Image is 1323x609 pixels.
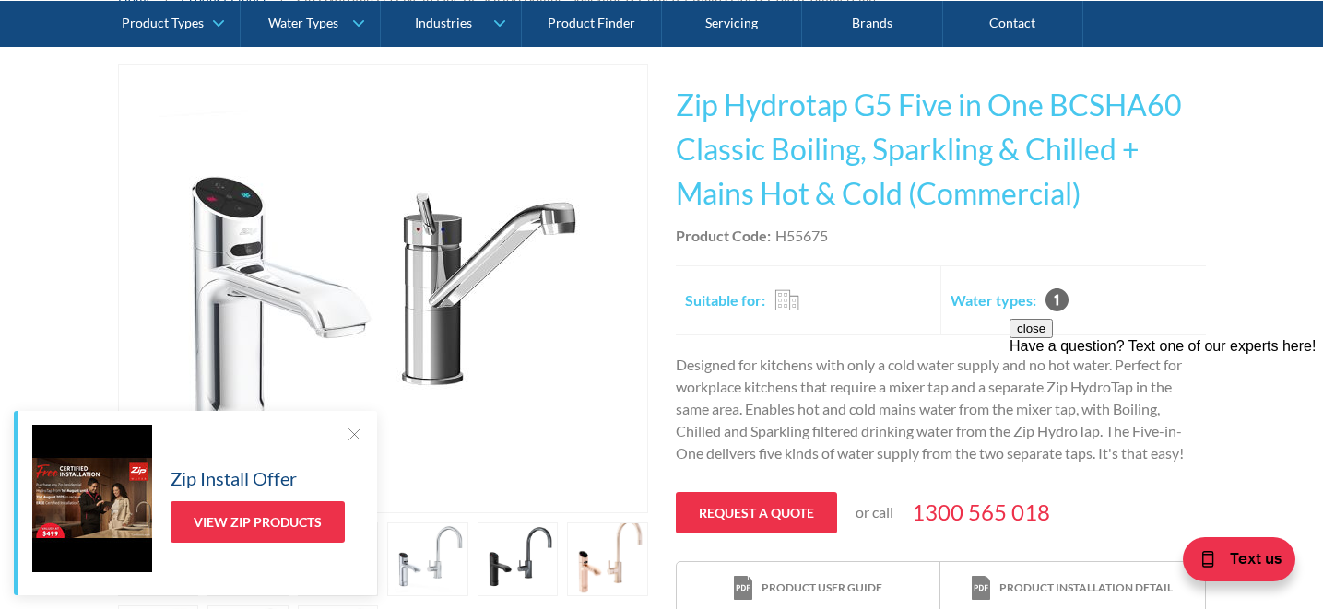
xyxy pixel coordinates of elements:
[1139,517,1323,609] iframe: podium webchat widget bubble
[912,496,1050,529] a: 1300 565 018
[951,289,1036,311] h2: Water types:
[676,83,1206,216] h1: Zip Hydrotap G5 Five in One BCSHA60 Classic Boiling, Sparkling & Chilled + Mains Hot & Cold (Comm...
[171,501,345,543] a: View Zip Products
[676,492,837,533] a: Request a quote
[734,576,752,601] img: print icon
[775,225,828,247] div: H55675
[1010,319,1323,540] iframe: podium webchat widget prompt
[478,522,559,596] a: open lightbox
[856,501,893,523] p: or call
[762,580,882,596] div: Product user guide
[676,227,771,244] strong: Product Code:
[159,65,607,512] img: Zip Hydrotap G5 Five in One BCSHA60 Boiling, Sparkling & Chilled + Mains Hot & Cold (Commercial)
[972,576,990,601] img: print icon
[118,64,648,513] a: open lightbox
[268,15,338,30] div: Water Types
[171,464,297,492] h5: Zip Install Offer
[32,425,152,572] img: Zip Install Offer
[122,15,204,30] div: Product Types
[685,289,765,311] h2: Suitable for:
[676,354,1206,464] p: Designed for kitchens with only a cold water supply and no hot water. Perfect for workplace kitch...
[387,522,468,596] a: open lightbox
[999,580,1173,596] div: Product installation detail
[415,15,472,30] div: Industries
[567,522,648,596] a: open lightbox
